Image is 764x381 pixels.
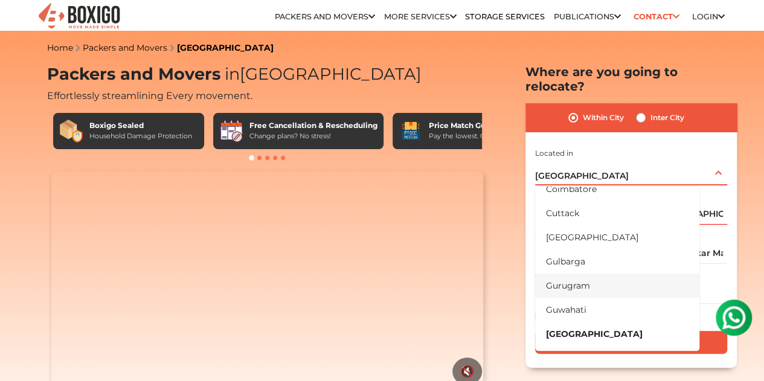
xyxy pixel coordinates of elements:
a: Storage Services [465,12,545,21]
li: Gurugram [535,274,699,298]
span: [GEOGRAPHIC_DATA] [220,64,422,84]
a: Publications [554,12,621,21]
a: Home [47,42,73,53]
div: Change plans? No stress! [249,131,377,141]
li: [GEOGRAPHIC_DATA] [535,225,699,249]
li: [GEOGRAPHIC_DATA] [535,322,699,346]
h2: Where are you going to relocate? [525,65,737,94]
li: Indore [535,346,699,370]
img: whatsapp-icon.svg [12,12,36,36]
a: More services [384,12,457,21]
img: Boxigo Sealed [59,119,83,143]
a: Contact [629,7,683,26]
a: [GEOGRAPHIC_DATA] [177,42,274,53]
a: Packers and Movers [275,12,375,21]
label: Within City [583,110,624,125]
div: Price Match Guarantee [429,120,521,131]
li: Coimbatore [535,177,699,201]
div: Boxigo Sealed [89,120,192,131]
img: Free Cancellation & Rescheduling [219,119,243,143]
img: Price Match Guarantee [399,119,423,143]
span: [GEOGRAPHIC_DATA] [535,170,629,181]
h1: Packers and Movers [47,65,488,85]
label: Located in [535,148,573,159]
li: Cuttack [535,201,699,225]
div: Free Cancellation & Rescheduling [249,120,377,131]
span: Effortlessly streamlining Every movement. [47,90,252,101]
img: Boxigo [37,2,121,31]
li: Guwahati [535,298,699,322]
span: in [225,64,240,84]
div: Pay the lowest. Guaranteed! [429,131,521,141]
a: Login [692,12,724,21]
li: Gulbarga [535,249,699,274]
label: Inter City [650,110,684,125]
a: Packers and Movers [83,42,167,53]
div: Household Damage Protection [89,131,192,141]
